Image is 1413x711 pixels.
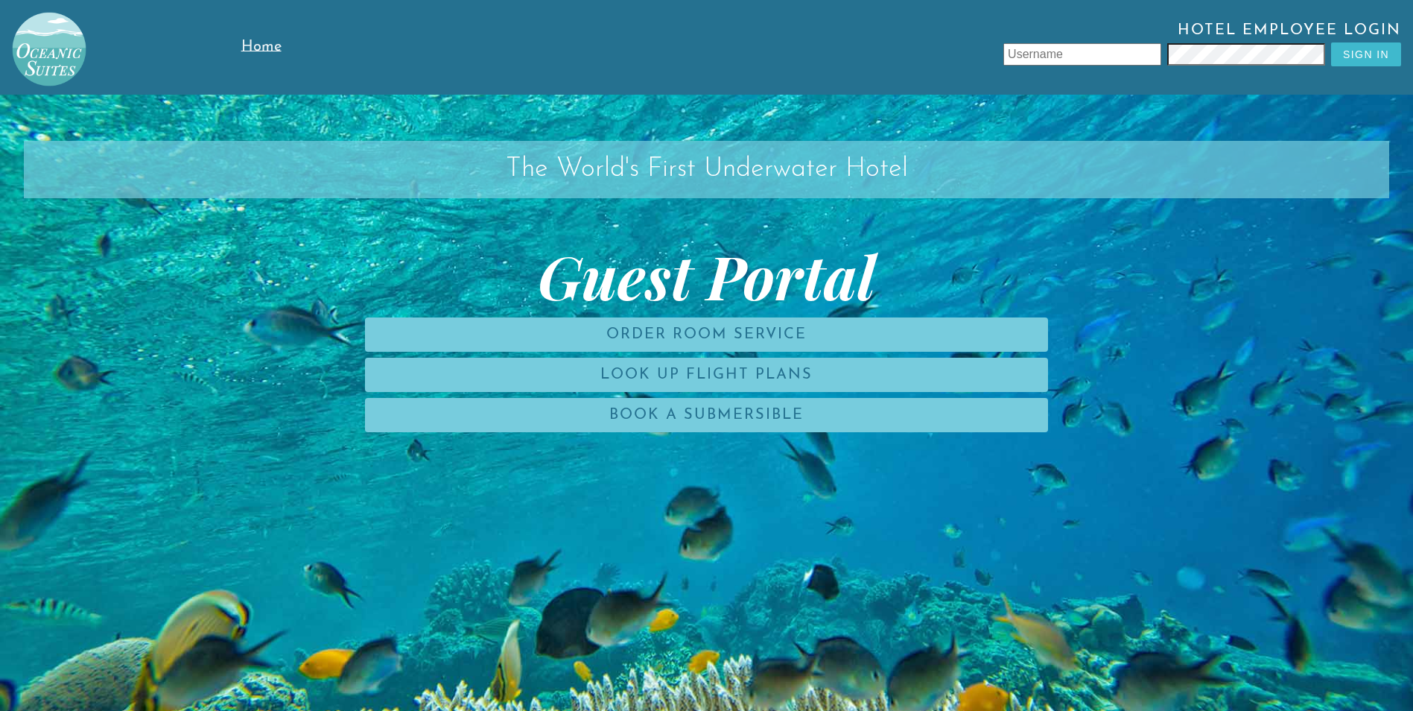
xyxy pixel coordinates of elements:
[24,246,1389,306] span: Guest Portal
[365,398,1048,432] a: Book a Submersible
[241,39,282,54] span: Home
[24,141,1389,198] h2: The World's First Underwater Hotel
[1003,43,1161,66] input: Username
[365,358,1048,392] a: Look Up Flight Plans
[353,22,1401,42] span: Hotel Employee Login
[1331,42,1401,66] button: Sign In
[365,317,1048,352] a: Order Room Service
